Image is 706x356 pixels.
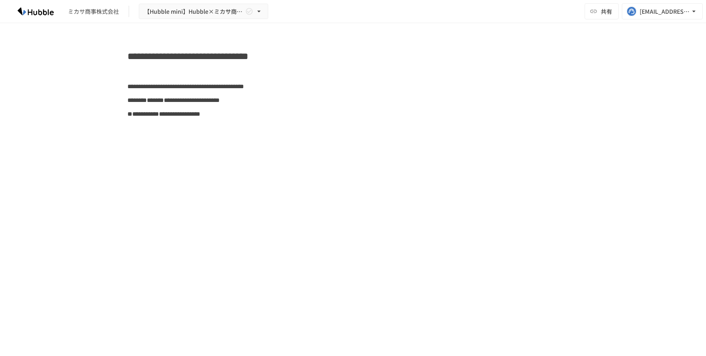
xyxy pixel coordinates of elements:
div: [EMAIL_ADDRESS][DOMAIN_NAME] [640,6,690,17]
span: 【Hubble mini】Hubble×ミカサ商事株式会社 オンボーディングプロジェクト [144,6,244,17]
div: ミカサ商事株式会社 [68,7,119,16]
button: [EMAIL_ADDRESS][DOMAIN_NAME] [622,3,703,19]
img: HzDRNkGCf7KYO4GfwKnzITak6oVsp5RHeZBEM1dQFiQ [10,5,61,18]
span: 共有 [601,7,612,16]
button: 【Hubble mini】Hubble×ミカサ商事株式会社 オンボーディングプロジェクト [139,4,268,19]
button: 共有 [585,3,619,19]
